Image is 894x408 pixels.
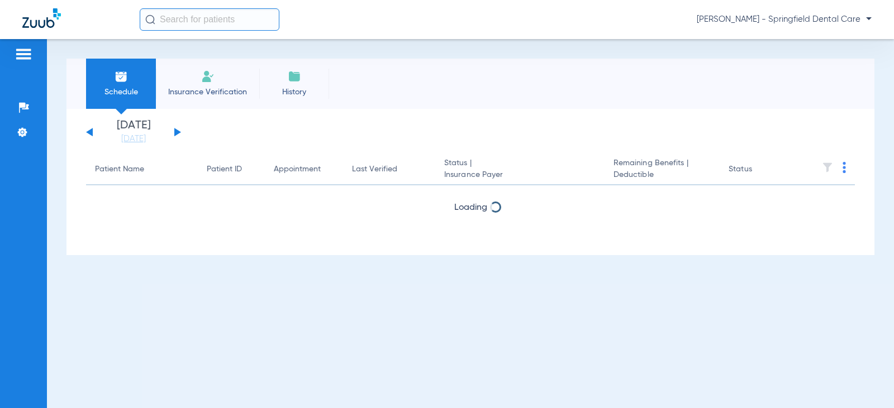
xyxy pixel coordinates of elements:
div: Patient ID [207,164,242,175]
a: [DATE] [100,133,167,145]
div: Appointment [274,164,321,175]
span: Schedule [94,87,148,98]
th: Remaining Benefits | [605,154,720,185]
div: Patient ID [207,164,256,175]
span: Deductible [614,169,711,181]
span: History [268,87,321,98]
img: group-dot-blue.svg [843,162,846,173]
img: History [288,70,301,83]
span: [PERSON_NAME] - Springfield Dental Care [697,14,872,25]
th: Status | [435,154,605,185]
div: Last Verified [352,164,397,175]
div: Appointment [274,164,334,175]
span: Loading [454,203,487,212]
div: Patient Name [95,164,144,175]
span: Insurance Payer [444,169,596,181]
img: Manual Insurance Verification [201,70,215,83]
img: Schedule [115,70,128,83]
img: Search Icon [145,15,155,25]
li: [DATE] [100,120,167,145]
span: Insurance Verification [164,87,251,98]
img: filter.svg [822,162,833,173]
th: Status [720,154,795,185]
div: Last Verified [352,164,426,175]
input: Search for patients [140,8,279,31]
div: Patient Name [95,164,189,175]
img: Zuub Logo [22,8,61,28]
img: hamburger-icon [15,47,32,61]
